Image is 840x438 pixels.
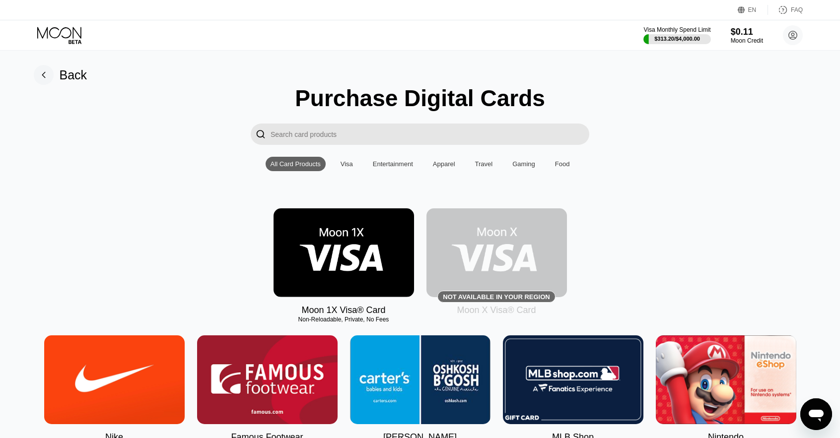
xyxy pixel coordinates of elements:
[426,208,567,297] div: Not available in your region
[60,68,87,82] div: Back
[748,6,757,13] div: EN
[433,160,455,168] div: Apparel
[512,160,535,168] div: Gaming
[731,37,763,44] div: Moon Credit
[274,316,414,323] div: Non-Reloadable, Private, No Fees
[34,65,87,85] div: Back
[341,160,353,168] div: Visa
[555,160,570,168] div: Food
[428,157,460,171] div: Apparel
[791,6,803,13] div: FAQ
[507,157,540,171] div: Gaming
[373,160,413,168] div: Entertainment
[443,293,550,301] div: Not available in your region
[256,128,266,140] div: 
[336,157,358,171] div: Visa
[768,5,803,15] div: FAQ
[470,157,498,171] div: Travel
[475,160,493,168] div: Travel
[654,36,700,42] div: $313.20 / $4,000.00
[800,398,832,430] iframe: Button to launch messaging window
[251,124,271,145] div: 
[368,157,418,171] div: Entertainment
[738,5,768,15] div: EN
[457,305,536,315] div: Moon X Visa® Card
[731,27,763,37] div: $0.11
[301,305,385,315] div: Moon 1X Visa® Card
[731,27,763,44] div: $0.11Moon Credit
[295,85,545,112] div: Purchase Digital Cards
[550,157,575,171] div: Food
[271,124,589,145] input: Search card products
[643,26,710,44] div: Visa Monthly Spend Limit$313.20/$4,000.00
[271,160,321,168] div: All Card Products
[643,26,710,33] div: Visa Monthly Spend Limit
[266,157,326,171] div: All Card Products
